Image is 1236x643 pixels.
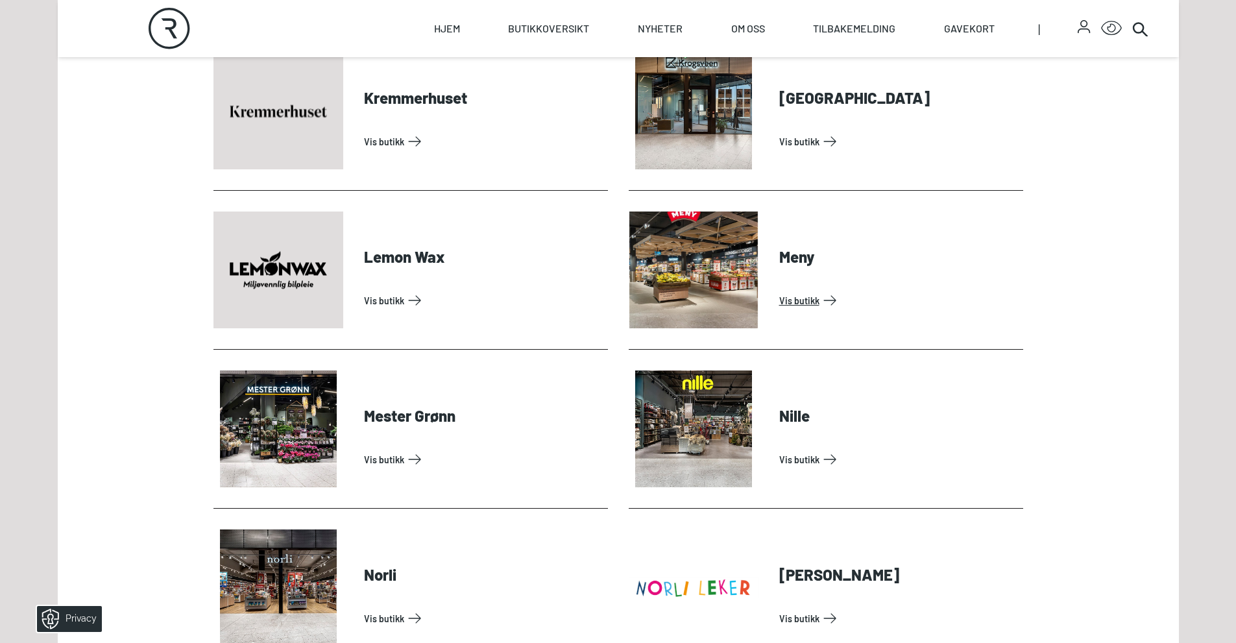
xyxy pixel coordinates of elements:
[364,608,603,629] a: Vis Butikk: Norli
[779,290,1018,311] a: Vis Butikk: Meny
[364,131,603,152] a: Vis Butikk: Kremmerhuset
[779,449,1018,470] a: Vis Butikk: Nille
[364,290,603,311] a: Vis Butikk: Lemon Wax
[779,608,1018,629] a: Vis Butikk: Norli Leker
[364,449,603,470] a: Vis Butikk: Mester Grønn
[13,601,119,637] iframe: Manage Preferences
[1101,18,1122,39] button: Open Accessibility Menu
[779,131,1018,152] a: Vis Butikk: Krogsveen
